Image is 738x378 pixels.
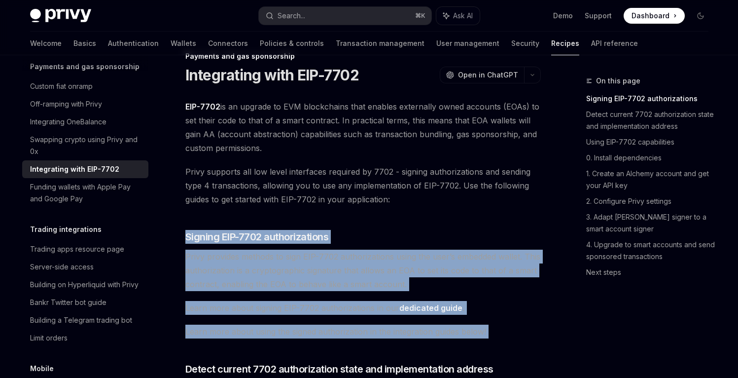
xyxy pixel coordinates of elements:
[440,67,524,83] button: Open in ChatGPT
[30,363,54,375] h5: Mobile
[185,100,541,155] span: is an upgrade to EVM blockchains that enables externally owned accounts (EOAs) to set their code ...
[260,32,324,55] a: Policies & controls
[551,32,579,55] a: Recipes
[693,8,708,24] button: Toggle dark mode
[585,11,612,21] a: Support
[22,131,148,160] a: Swapping crypto using Privy and 0x
[586,150,716,166] a: 0. Install dependencies
[185,301,541,315] span: Learn more about signing EIP-7702 authorizations in our .
[171,32,196,55] a: Wallets
[586,91,716,107] a: Signing EIP-7702 authorizations
[586,107,716,134] a: Detect current 7702 authorization state and implementation address
[278,10,305,22] div: Search...
[336,32,424,55] a: Transaction management
[553,11,573,21] a: Demo
[399,303,462,313] a: dedicated guide
[185,325,541,339] span: Learn more about using the signed authorization in the integration guides below!
[208,32,248,55] a: Connectors
[22,240,148,258] a: Trading apps resource page
[30,314,132,326] div: Building a Telegram trading bot
[586,209,716,237] a: 3. Adapt [PERSON_NAME] signer to a smart account signer
[185,102,220,112] a: EIP-7702
[108,32,159,55] a: Authentication
[185,51,541,61] div: Payments and gas sponsorship
[30,224,102,235] h5: Trading integrations
[591,32,638,55] a: API reference
[453,11,473,21] span: Ask AI
[586,265,716,280] a: Next steps
[73,32,96,55] a: Basics
[22,77,148,95] a: Custom fiat onramp
[22,294,148,311] a: Bankr Twitter bot guide
[30,181,142,205] div: Funding wallets with Apple Pay and Google Pay
[30,297,106,308] div: Bankr Twitter bot guide
[22,329,148,347] a: Limit orders
[30,261,94,273] div: Server-side access
[30,332,68,344] div: Limit orders
[30,243,124,255] div: Trading apps resource page
[30,116,106,128] div: Integrating OneBalance
[586,193,716,209] a: 2. Configure Privy settings
[511,32,539,55] a: Security
[415,12,425,20] span: ⌘ K
[30,98,102,110] div: Off-ramping with Privy
[185,362,493,376] span: Detect current 7702 authorization state and implementation address
[458,70,518,80] span: Open in ChatGPT
[30,279,139,291] div: Building on Hyperliquid with Privy
[30,134,142,157] div: Swapping crypto using Privy and 0x
[436,32,499,55] a: User management
[22,178,148,208] a: Funding wallets with Apple Pay and Google Pay
[30,80,93,92] div: Custom fiat onramp
[30,163,119,175] div: Integrating with EIP-7702
[30,9,91,23] img: dark logo
[30,32,62,55] a: Welcome
[22,95,148,113] a: Off-ramping with Privy
[185,230,329,244] span: Signing EIP-7702 authorizations
[586,237,716,265] a: 4. Upgrade to smart accounts and send sponsored transactions
[22,113,148,131] a: Integrating OneBalance
[259,7,431,25] button: Search...⌘K
[185,66,359,84] h1: Integrating with EIP-7702
[596,75,640,87] span: On this page
[22,160,148,178] a: Integrating with EIP-7702
[22,276,148,294] a: Building on Hyperliquid with Privy
[185,165,541,206] span: Privy supports all low level interfaces required by 7702 - signing authorizations and sending typ...
[22,258,148,276] a: Server-side access
[185,250,541,291] span: Privy provides methods to sign EIP-7702 authorizations using the user’s embedded wallet. This aut...
[586,134,716,150] a: Using EIP-7702 capabilities
[22,311,148,329] a: Building a Telegram trading bot
[632,11,669,21] span: Dashboard
[436,7,480,25] button: Ask AI
[624,8,685,24] a: Dashboard
[586,166,716,193] a: 1. Create an Alchemy account and get your API key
